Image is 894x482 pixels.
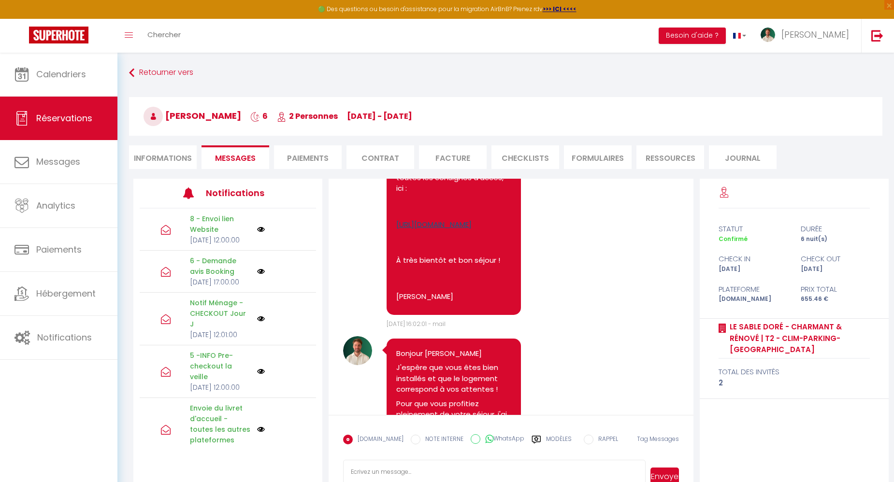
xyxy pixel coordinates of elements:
span: Hébergement [36,287,96,299]
img: NO IMAGE [257,425,265,433]
label: RAPPEL [593,435,618,445]
p: Pour que vous profitiez pleinement de votre séjour, j'ai préparé quelques recommandations personn... [396,398,511,464]
label: WhatsApp [480,434,524,445]
label: NOTE INTERNE [420,435,463,445]
img: 17320903798788.png [343,336,372,365]
li: Informations [129,145,197,169]
li: Contrat [346,145,414,169]
span: Notifications [37,331,92,343]
li: Paiements [274,145,342,169]
span: 2 Personnes [277,111,338,122]
div: 6 nuit(s) [794,235,876,244]
li: FORMULAIRES [564,145,632,169]
p: 5 -INFO Pre-checkout la veille [190,350,251,382]
span: Messages [215,153,256,164]
p: 6 - Demande avis Booking [190,255,251,277]
a: Chercher [140,19,188,53]
li: Journal [709,145,777,169]
p: [DATE] 12:01:00 [190,329,251,340]
div: Prix total [794,284,876,295]
span: Chercher [147,29,181,40]
p: [DATE] 12:00:00 [190,235,251,245]
li: Ressources [636,145,704,169]
div: check in [712,253,794,265]
img: logout [871,29,883,42]
p: 8 - Envoi lien Website [190,213,251,235]
h3: Notifications [206,182,279,204]
div: total des invités [719,366,870,378]
a: [URL][DOMAIN_NAME] [396,219,472,229]
span: Messages [36,156,80,168]
img: NO IMAGE [257,268,265,275]
img: NO IMAGE [257,368,265,375]
li: Facture [419,145,487,169]
li: CHECKLISTS [491,145,559,169]
div: 2 [719,377,870,389]
div: [DATE] [712,265,794,274]
div: Plateforme [712,284,794,295]
span: Réservations [36,112,92,124]
span: Paiements [36,243,82,255]
img: ... [761,28,775,42]
p: J'espère que vous êtes bien installés et que le logement correspond à vos attentes ! [396,362,511,395]
span: Analytics [36,199,75,212]
button: Besoin d'aide ? [659,28,726,44]
span: [PERSON_NAME] [781,28,849,41]
div: [DOMAIN_NAME] [712,295,794,304]
p: Bonjour [PERSON_NAME] [396,348,511,359]
p: Envoie du livret d'accueil - toutes les autres plateformes [190,403,251,445]
p: [PERSON_NAME] [396,291,511,302]
p: À très bientôt et bon séjour ! [396,255,511,266]
div: durée [794,223,876,235]
span: Calendriers [36,68,86,80]
p: [DATE] 17:00:00 [190,277,251,287]
a: Retourner vers [129,64,882,82]
span: [DATE] 16:02:01 - mail [387,320,446,328]
a: Le Sable Doré - Charmant & Rénové | T2 - Clim-Parking-[GEOGRAPHIC_DATA] [726,321,870,355]
img: NO IMAGE [257,226,265,233]
div: check out [794,253,876,265]
span: [PERSON_NAME] [144,110,241,122]
a: >>> ICI <<<< [543,5,577,13]
label: [DOMAIN_NAME] [353,435,404,445]
span: Confirmé [719,235,748,243]
label: Modèles [546,435,572,452]
span: 6 [250,111,268,122]
span: Tag Messages [637,435,679,443]
span: [DATE] - [DATE] [347,111,412,122]
p: Notif Ménage - CHECKOUT Jour J [190,298,251,329]
p: [DATE] 12:00:00 [190,382,251,393]
div: [DATE] [794,265,876,274]
img: Super Booking [29,27,88,43]
div: statut [712,223,794,235]
img: NO IMAGE [257,315,265,323]
a: ... [PERSON_NAME] [753,19,861,53]
div: 655.46 € [794,295,876,304]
